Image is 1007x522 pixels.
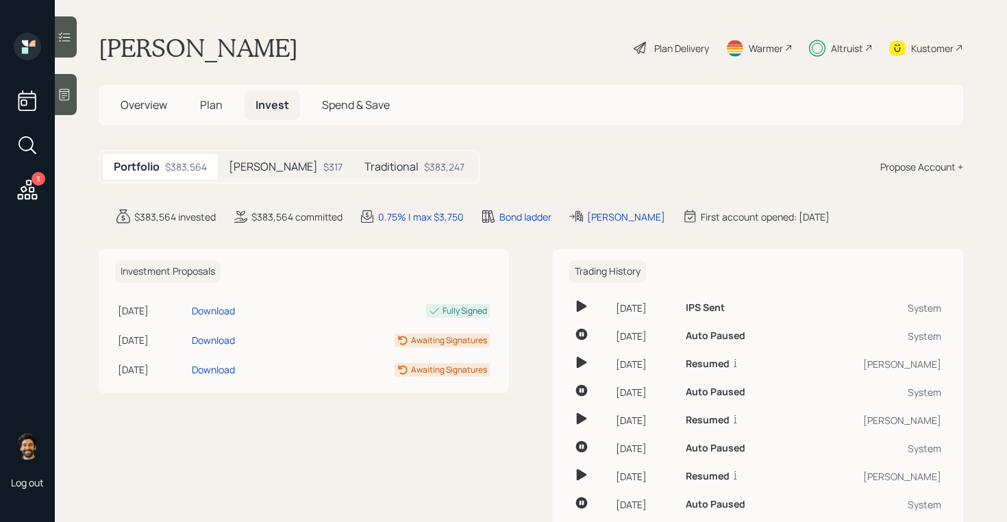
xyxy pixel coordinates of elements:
[256,97,289,112] span: Invest
[804,413,941,427] div: [PERSON_NAME]
[192,362,235,377] div: Download
[804,357,941,371] div: [PERSON_NAME]
[616,497,675,512] div: [DATE]
[229,160,318,173] h5: [PERSON_NAME]
[134,210,216,224] div: $383,564 invested
[569,260,646,283] h6: Trading History
[804,385,941,399] div: System
[165,160,207,174] div: $383,564
[616,301,675,315] div: [DATE]
[114,160,160,173] h5: Portfolio
[378,210,464,224] div: 0.75% | max $3,750
[192,303,235,318] div: Download
[616,413,675,427] div: [DATE]
[322,97,390,112] span: Spend & Save
[443,305,487,317] div: Fully Signed
[11,476,44,489] div: Log out
[654,41,709,55] div: Plan Delivery
[804,441,941,456] div: System
[616,357,675,371] div: [DATE]
[118,303,186,318] div: [DATE]
[121,97,167,112] span: Overview
[411,364,487,376] div: Awaiting Signatures
[686,358,730,370] h6: Resumed
[424,160,464,174] div: $383,247
[880,160,963,174] div: Propose Account +
[251,210,343,224] div: $383,564 committed
[686,414,730,426] h6: Resumed
[587,210,665,224] div: [PERSON_NAME]
[616,329,675,343] div: [DATE]
[200,97,223,112] span: Plan
[115,260,221,283] h6: Investment Proposals
[749,41,783,55] div: Warmer
[804,301,941,315] div: System
[804,329,941,343] div: System
[616,469,675,484] div: [DATE]
[499,210,551,224] div: Bond ladder
[831,41,863,55] div: Altruist
[99,33,298,63] h1: [PERSON_NAME]
[364,160,419,173] h5: Traditional
[616,441,675,456] div: [DATE]
[323,160,343,174] div: $317
[118,333,186,347] div: [DATE]
[804,497,941,512] div: System
[411,334,487,347] div: Awaiting Signatures
[14,432,41,460] img: eric-schwartz-headshot.png
[192,333,235,347] div: Download
[686,302,725,314] h6: IPS Sent
[686,471,730,482] h6: Resumed
[32,172,45,186] div: 3
[686,386,745,398] h6: Auto Paused
[118,362,186,377] div: [DATE]
[911,41,954,55] div: Kustomer
[686,499,745,510] h6: Auto Paused
[686,443,745,454] h6: Auto Paused
[804,469,941,484] div: [PERSON_NAME]
[686,330,745,342] h6: Auto Paused
[701,210,830,224] div: First account opened: [DATE]
[616,385,675,399] div: [DATE]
